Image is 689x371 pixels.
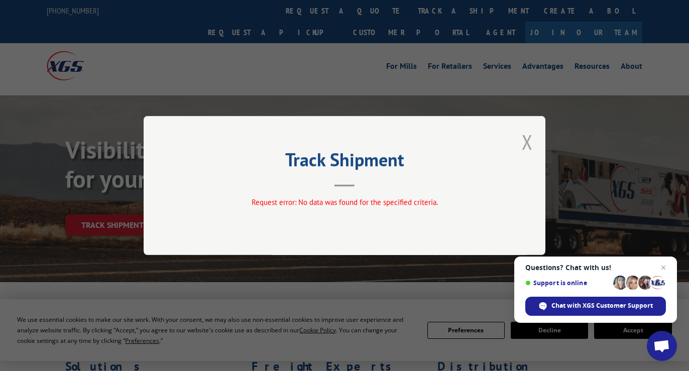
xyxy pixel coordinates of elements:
[522,129,533,155] button: Close modal
[525,297,666,316] span: Chat with XGS Customer Support
[525,264,666,272] span: Questions? Chat with us!
[551,301,653,310] span: Chat with XGS Customer Support
[194,153,495,172] h2: Track Shipment
[647,331,677,361] a: Open chat
[252,197,438,207] span: Request error: No data was found for the specified criteria.
[525,279,610,287] span: Support is online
